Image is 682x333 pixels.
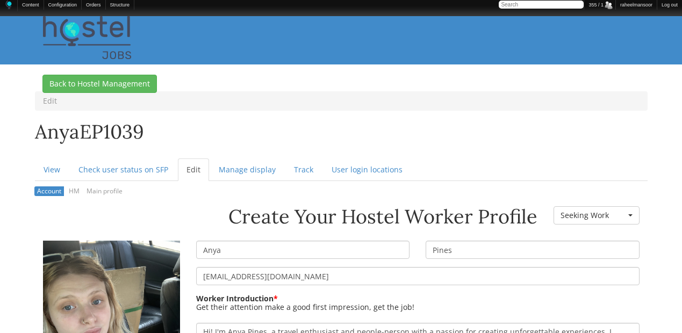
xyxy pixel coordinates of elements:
[274,293,278,303] span: This field is required.
[210,158,284,181] a: Manage display
[196,303,414,312] div: Get their attention make a good first impression, get the job!
[554,206,640,225] button: Seeking Work
[35,158,69,181] a: View
[84,186,126,197] a: Main profile
[43,16,132,59] img: Home
[66,186,82,197] a: HM
[285,158,322,181] a: Track
[196,293,278,304] label: Worker Introduction
[4,1,13,9] img: Home
[35,121,648,148] h1: anyaEP1039
[196,267,640,285] input: E-mail address *
[34,186,64,197] a: Account
[42,75,157,93] a: Back to Hostel Management
[196,241,410,259] input: Worker First Name
[178,158,209,181] a: Edit
[43,315,180,325] a: View user profile.
[561,210,626,221] span: Seeking Work
[426,241,640,259] input: Worker Last Name
[323,158,411,181] a: User login locations
[499,1,584,9] input: Search
[43,96,57,106] li: Edit
[70,158,177,181] a: Check user status on SFP
[43,206,537,228] h1: Create Your Hostel Worker Profile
